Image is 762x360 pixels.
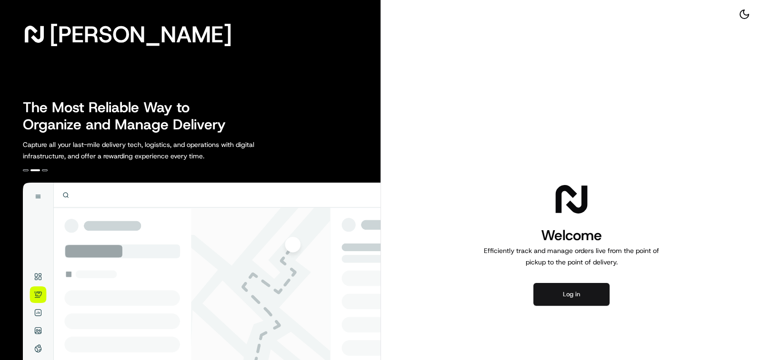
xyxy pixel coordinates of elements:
[480,226,663,245] h1: Welcome
[23,139,297,162] p: Capture all your last-mile delivery tech, logistics, and operations with digital infrastructure, ...
[23,99,236,133] h2: The Most Reliable Way to Organize and Manage Delivery
[480,245,663,268] p: Efficiently track and manage orders live from the point of pickup to the point of delivery.
[533,283,610,306] button: Log in
[50,25,232,44] span: [PERSON_NAME]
